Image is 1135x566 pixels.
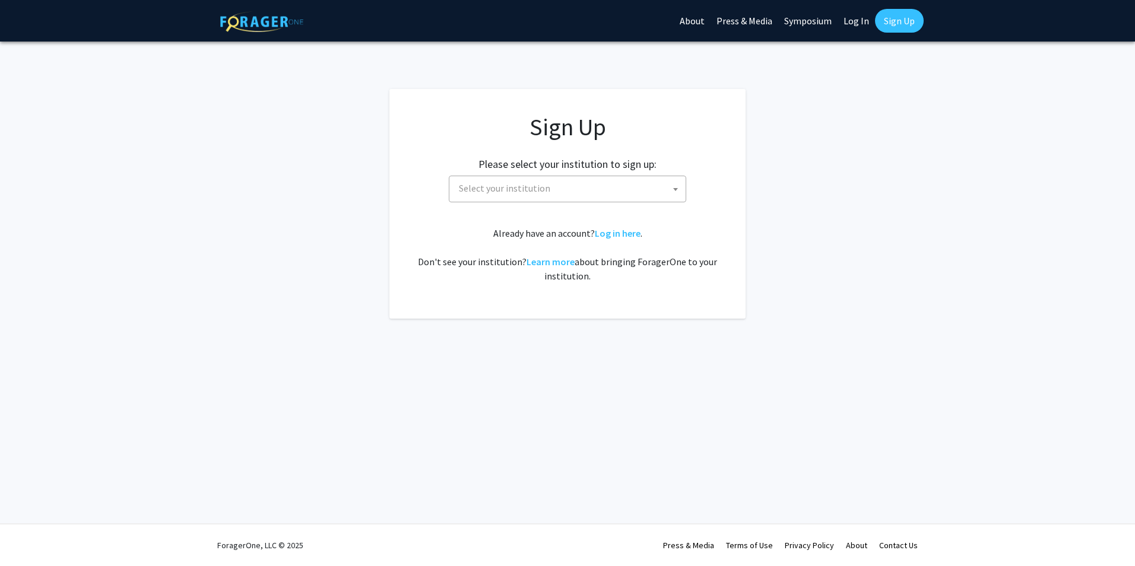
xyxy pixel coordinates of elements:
[478,158,657,171] h2: Please select your institution to sign up:
[217,524,303,566] div: ForagerOne, LLC © 2025
[726,540,773,551] a: Terms of Use
[220,11,303,32] img: ForagerOne Logo
[875,9,924,33] a: Sign Up
[663,540,714,551] a: Press & Media
[785,540,834,551] a: Privacy Policy
[413,113,722,141] h1: Sign Up
[413,226,722,283] div: Already have an account? . Don't see your institution? about bringing ForagerOne to your institut...
[527,256,575,268] a: Learn more about bringing ForagerOne to your institution
[454,176,686,201] span: Select your institution
[459,182,550,194] span: Select your institution
[449,176,686,202] span: Select your institution
[846,540,867,551] a: About
[595,227,641,239] a: Log in here
[879,540,918,551] a: Contact Us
